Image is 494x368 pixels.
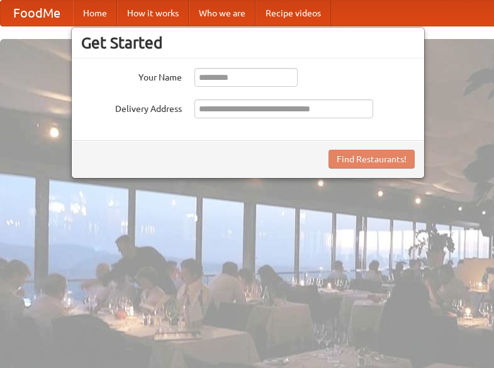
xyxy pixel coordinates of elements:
[81,99,182,115] label: Delivery Address
[255,1,331,26] a: Recipe videos
[73,1,117,26] a: Home
[1,1,73,26] a: FoodMe
[81,68,182,84] label: Your Name
[328,150,415,169] button: Find Restaurants!
[81,33,415,52] h3: Get Started
[117,1,189,26] a: How it works
[189,1,255,26] a: Who we are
